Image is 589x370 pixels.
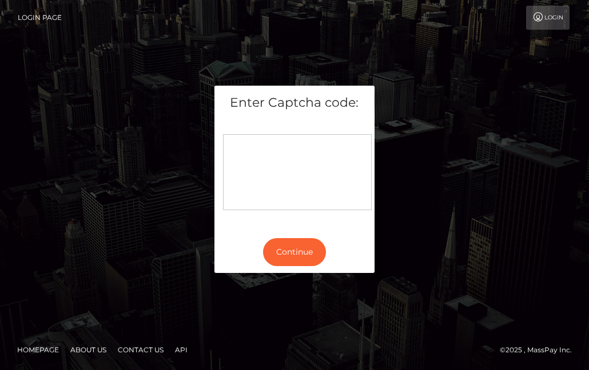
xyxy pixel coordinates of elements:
a: Login Page [18,6,62,30]
a: About Us [66,341,111,359]
a: Contact Us [113,341,168,359]
a: API [170,341,192,359]
a: Homepage [13,341,63,359]
a: Login [526,6,570,30]
h5: Enter Captcha code: [223,94,366,112]
div: Captcha widget loading... [223,134,372,210]
div: © 2025 , MassPay Inc. [500,344,580,356]
button: Continue [263,238,326,266]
